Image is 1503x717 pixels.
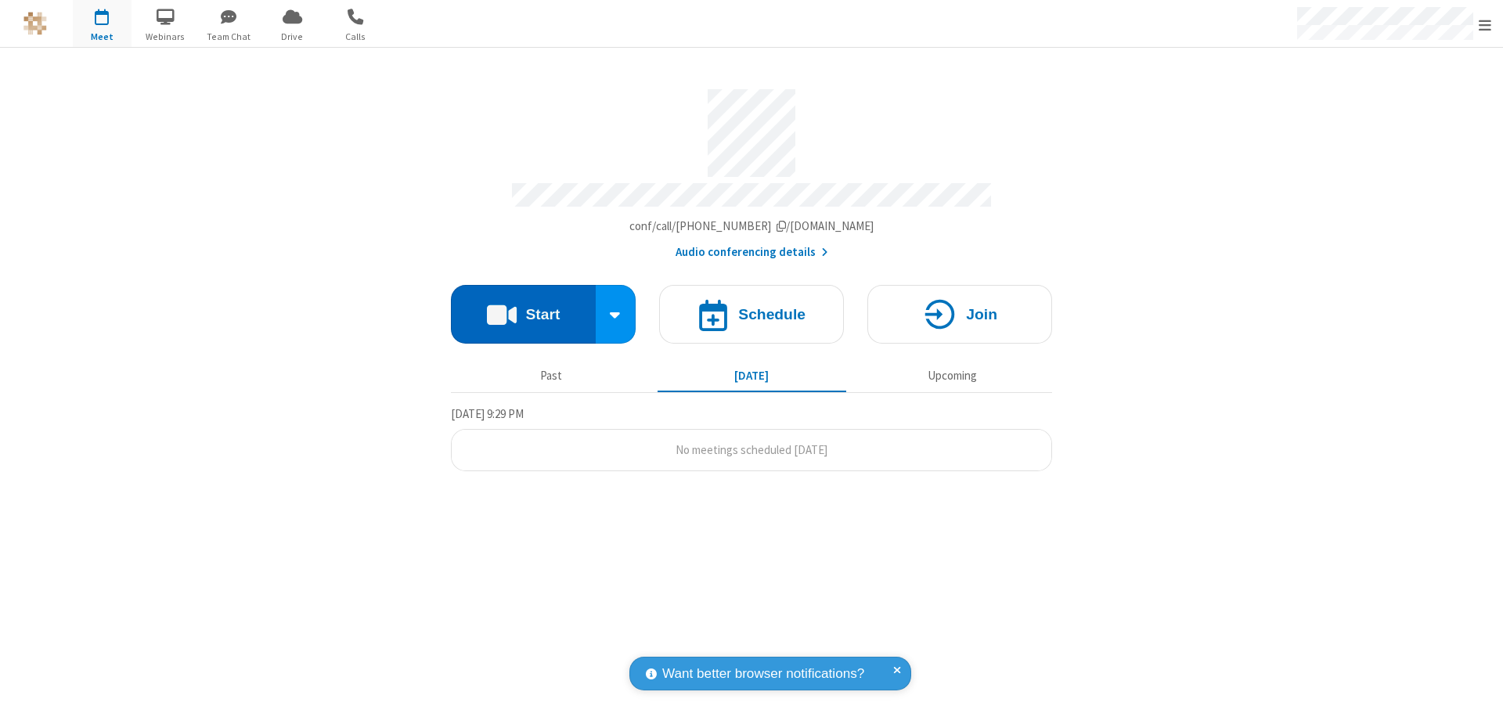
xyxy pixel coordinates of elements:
[451,285,596,344] button: Start
[867,285,1052,344] button: Join
[451,406,524,421] span: [DATE] 9:29 PM
[451,77,1052,261] section: Account details
[451,405,1052,472] section: Today's Meetings
[525,307,560,322] h4: Start
[136,30,195,44] span: Webinars
[73,30,132,44] span: Meet
[662,664,864,684] span: Want better browser notifications?
[738,307,806,322] h4: Schedule
[629,218,874,233] span: Copy my meeting room link
[629,218,874,236] button: Copy my meeting room linkCopy my meeting room link
[23,12,47,35] img: QA Selenium DO NOT DELETE OR CHANGE
[676,442,827,457] span: No meetings scheduled [DATE]
[858,361,1047,391] button: Upcoming
[658,361,846,391] button: [DATE]
[457,361,646,391] button: Past
[596,285,636,344] div: Start conference options
[676,243,828,261] button: Audio conferencing details
[200,30,258,44] span: Team Chat
[659,285,844,344] button: Schedule
[966,307,997,322] h4: Join
[326,30,385,44] span: Calls
[263,30,322,44] span: Drive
